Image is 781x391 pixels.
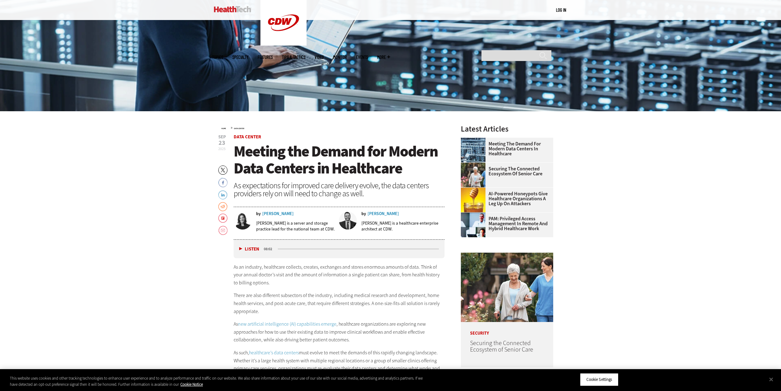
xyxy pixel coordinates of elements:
img: nurse walks with senior woman through a garden [461,253,553,322]
a: Events [356,55,368,59]
p: There are also different subsectors of the industry, including medical research and development, ... [234,291,445,315]
div: This website uses cookies and other tracking technologies to enhance user experience and to analy... [10,375,429,387]
div: media player [234,240,445,258]
h3: Latest Articles [461,125,553,133]
a: nurse walks with senior woman through a garden [461,163,489,168]
img: Eryn Brodsky [234,212,252,230]
a: [PERSON_NAME] [368,212,399,216]
img: remote call with care team [461,213,485,237]
span: More [377,55,390,59]
a: Features [258,55,273,59]
a: jar of honey with a honey dipper [461,188,489,193]
div: duration [263,246,277,252]
p: [PERSON_NAME] is a server and storage practice lead for the national team at CDW. [256,220,335,232]
a: More information about your privacy [180,382,203,387]
a: MonITor [333,55,347,59]
p: As an industry, healthcare collects, creates, exchanges and stores enormous amounts of data. Thin... [234,263,445,287]
img: jar of honey with a honey dipper [461,188,485,212]
a: Data Center [234,134,261,140]
a: engineer with laptop overlooking data center [461,138,489,143]
a: healthcare’s data centers [249,349,299,356]
span: Meeting the Demand for Modern Data Centers in Healthcare [234,141,438,178]
a: AI-Powered Honeypots Give Healthcare Organizations a Leg Up on Attackers [461,191,550,206]
a: Log in [556,7,566,13]
span: 23 [218,140,226,146]
img: engineer with laptop overlooking data center [461,138,485,162]
a: Securing the Connected Ecosystem of Senior Care [461,166,550,176]
span: Topics [212,55,223,59]
a: remote call with care team [461,213,489,218]
a: [PERSON_NAME] [262,212,294,216]
a: Meeting the Demand for Modern Data Centers in Healthcare [461,141,550,156]
img: Home [214,6,251,12]
img: nurse walks with senior woman through a garden [461,163,485,187]
a: new artificial intelligence (AI) capabilities emerge [238,321,336,327]
a: PAM: Privileged Access Management in Remote and Hybrid Healthcare Work [461,216,550,231]
button: Listen [239,247,259,251]
span: Sep [218,135,226,139]
a: Video [315,55,324,59]
a: Securing the Connected Ecosystem of Senior Care [470,339,533,354]
button: Cookie Settings [580,373,618,386]
img: Vitaly Zvagelsky [339,212,357,230]
p: As , healthcare organizations are exploring new approaches for how to use their existing data to ... [234,320,445,344]
span: Specialty [232,55,248,59]
span: by [361,212,366,216]
a: Home [221,127,226,130]
button: Close [764,373,778,386]
a: Tips & Tactics [282,55,305,59]
span: by [256,212,261,216]
div: As expectations for improved care delivery evolve, the data centers providers rely on will need t... [234,181,445,198]
span: 2025 [218,146,226,151]
p: Security [461,322,553,336]
a: CDW [260,41,307,47]
p: As such, must evolve to meet the demands of this rapidly changing landscape. Whether it’s a large... [234,349,445,380]
div: » [221,125,445,130]
div: User menu [556,7,566,13]
p: [PERSON_NAME] is a healthcare enterprise architect at CDW. [361,220,445,232]
a: Data Center [234,127,244,130]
